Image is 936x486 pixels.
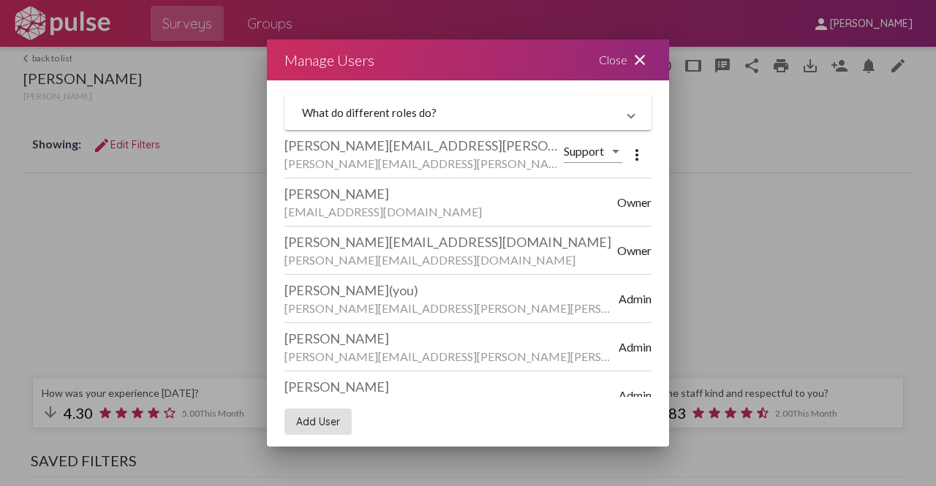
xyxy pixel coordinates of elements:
[284,186,617,202] div: [PERSON_NAME]
[284,95,652,130] mat-expansion-panel-header: What do different roles do?
[284,48,374,72] div: Manage Users
[284,205,617,219] div: [EMAIL_ADDRESS][DOMAIN_NAME]
[284,282,619,298] div: [PERSON_NAME]
[619,340,652,354] span: Admin
[564,144,604,158] span: Support
[296,415,340,428] span: Add User
[619,388,652,402] span: Admin
[302,106,616,119] mat-panel-title: What do different roles do?
[617,195,652,209] span: Owner
[284,330,619,346] div: [PERSON_NAME]
[284,234,617,250] div: [PERSON_NAME][EMAIL_ADDRESS][DOMAIN_NAME]
[284,137,564,153] div: [PERSON_NAME][EMAIL_ADDRESS][PERSON_NAME][PERSON_NAME][DOMAIN_NAME]
[581,39,669,80] div: Close
[284,409,352,435] button: add user
[284,156,564,170] div: [PERSON_NAME][EMAIL_ADDRESS][PERSON_NAME][PERSON_NAME][DOMAIN_NAME]
[284,349,619,363] div: [PERSON_NAME][EMAIL_ADDRESS][PERSON_NAME][PERSON_NAME][DOMAIN_NAME]
[284,379,619,395] div: [PERSON_NAME]
[284,253,617,267] div: [PERSON_NAME][EMAIL_ADDRESS][DOMAIN_NAME]
[284,301,619,315] div: [PERSON_NAME][EMAIL_ADDRESS][PERSON_NAME][PERSON_NAME][DOMAIN_NAME]
[389,282,418,298] span: (you)
[619,292,652,305] span: Admin
[628,146,646,164] mat-icon: more_vert
[622,140,652,169] button: More options menu
[631,51,649,69] mat-icon: close
[617,243,652,257] span: Owner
